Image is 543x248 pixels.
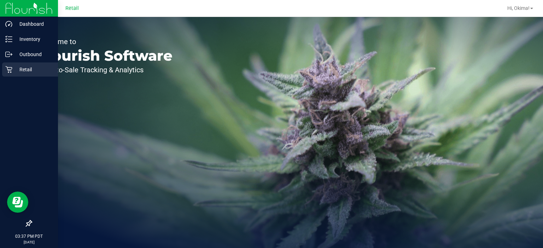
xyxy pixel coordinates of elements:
[7,192,28,213] iframe: Resource center
[38,49,173,63] p: Flourish Software
[3,233,55,240] p: 03:37 PM PDT
[65,5,79,11] span: Retail
[507,5,530,11] span: Hi, Okima!
[5,66,12,73] inline-svg: Retail
[12,65,55,74] p: Retail
[38,38,173,45] p: Welcome to
[12,20,55,28] p: Dashboard
[5,36,12,43] inline-svg: Inventory
[38,66,173,73] p: Seed-to-Sale Tracking & Analytics
[5,51,12,58] inline-svg: Outbound
[12,50,55,59] p: Outbound
[3,240,55,245] p: [DATE]
[5,20,12,28] inline-svg: Dashboard
[12,35,55,43] p: Inventory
